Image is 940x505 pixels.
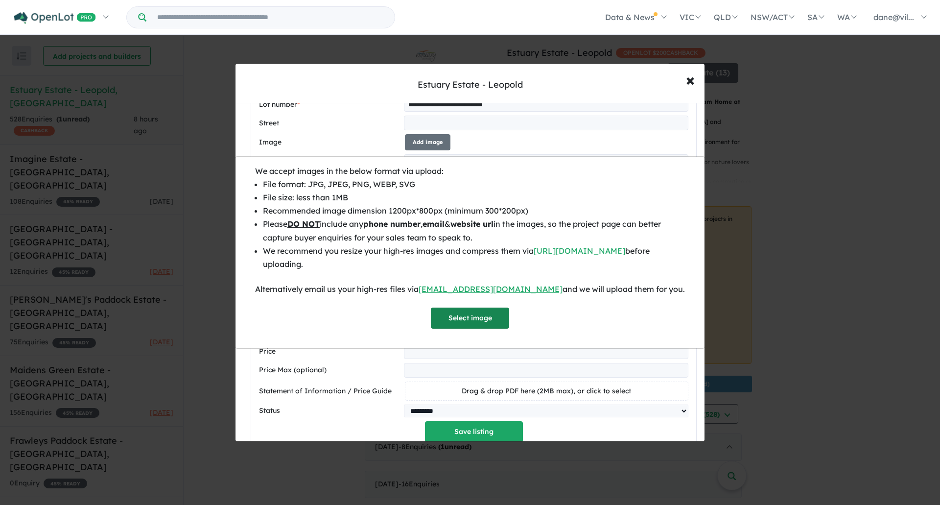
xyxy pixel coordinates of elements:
b: website url [450,219,493,229]
b: email [423,219,445,229]
button: Select image [431,308,509,329]
b: phone number [363,219,421,229]
input: Try estate name, suburb, builder or developer [148,7,393,28]
li: Please include any , & in the images, so the project page can better capture buyer enquiries for ... [263,217,685,244]
u: DO NOT [287,219,320,229]
div: Alternatively email us your high-res files via and we will upload them for you. [255,283,685,296]
li: Recommended image dimension 1200px*800px (minimum 300*200px) [263,204,685,217]
li: We recommend you resize your high-res images and compress them via before uploading. [263,244,685,271]
a: [URL][DOMAIN_NAME] [534,246,625,256]
li: File size: less than 1MB [263,191,685,204]
a: [EMAIL_ADDRESS][DOMAIN_NAME] [419,284,563,294]
img: Openlot PRO Logo White [14,12,96,24]
div: We accept images in the below format via upload: [255,165,685,178]
span: dane@vil... [873,12,914,22]
li: File format: JPG, JPEG, PNG, WEBP, SVG [263,178,685,191]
